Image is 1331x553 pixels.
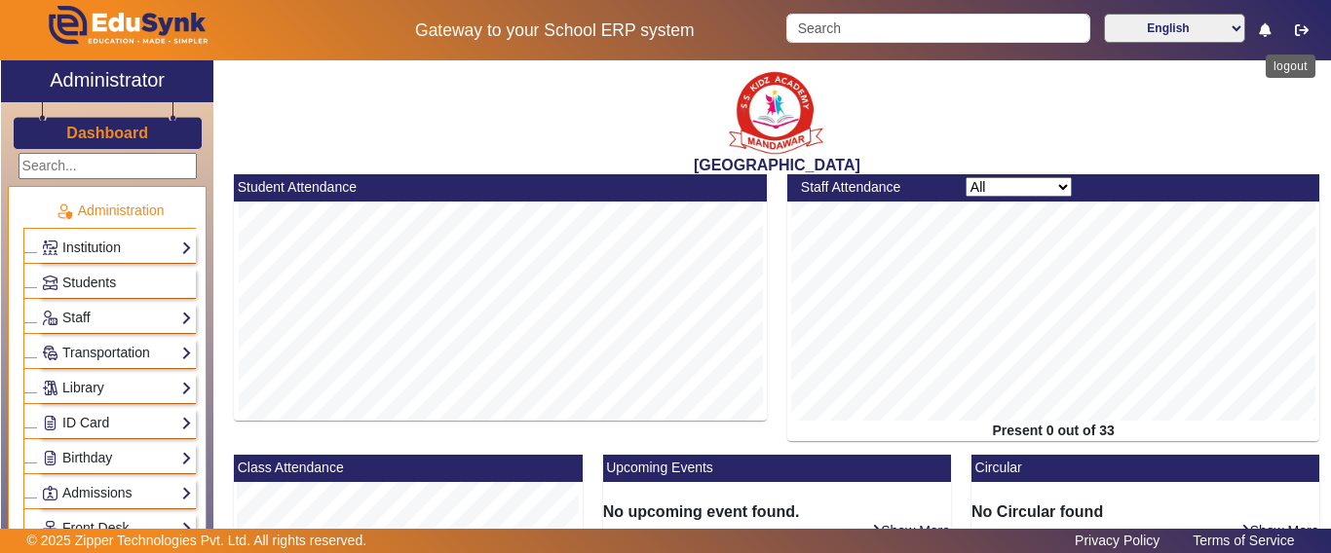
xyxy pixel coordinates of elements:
a: Show More [871,522,951,539]
p: © 2025 Zipper Technologies Pvt. Ltd. All rights reserved. [27,531,367,551]
mat-card-header: Class Attendance [234,455,582,482]
img: b9104f0a-387a-4379-b368-ffa933cda262 [728,65,825,156]
h2: Administrator [50,68,165,92]
img: Students.png [43,276,57,290]
p: Administration [23,201,196,221]
mat-card-header: Circular [971,455,1319,482]
a: Privacy Policy [1065,528,1169,553]
h3: Dashboard [66,124,148,142]
div: Present 0 out of 33 [787,421,1320,441]
mat-card-header: Student Attendance [234,174,767,202]
a: Dashboard [65,123,149,143]
a: Show More [1240,522,1320,539]
div: logout [1266,55,1315,78]
input: Search [786,14,1089,43]
input: Search... [19,153,197,179]
a: Administrator [1,60,213,102]
a: Students [42,272,192,294]
mat-card-header: Upcoming Events [603,455,951,482]
h6: No upcoming event found. [603,502,951,521]
div: Staff Attendance [790,177,955,198]
h5: Gateway to your School ERP system [344,20,767,41]
h2: [GEOGRAPHIC_DATA] [224,156,1330,174]
h6: No Circular found [971,502,1319,521]
a: Terms of Service [1183,528,1304,553]
span: Students [62,275,116,290]
img: Administration.png [56,203,73,220]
